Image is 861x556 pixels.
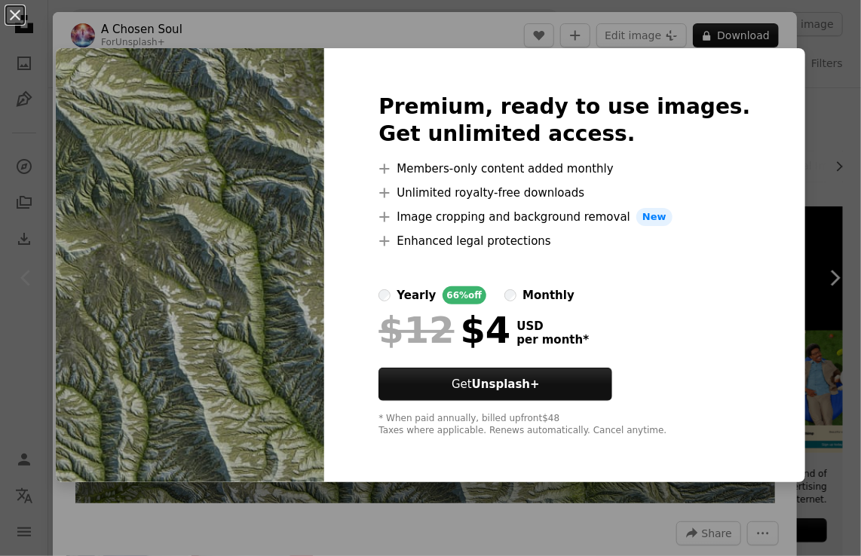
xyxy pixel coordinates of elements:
[378,93,750,148] h2: Premium, ready to use images. Get unlimited access.
[443,286,487,304] div: 66% off
[522,286,575,304] div: monthly
[378,160,750,178] li: Members-only content added monthly
[516,319,589,333] span: USD
[378,368,612,401] button: GetUnsplash+
[56,48,324,482] img: premium_photo-1713165735777-06efac27da37
[378,208,750,226] li: Image cropping and background removal
[636,208,673,226] span: New
[378,413,750,437] div: * When paid annually, billed upfront $48 Taxes where applicable. Renews automatically. Cancel any...
[378,232,750,250] li: Enhanced legal protections
[378,289,391,301] input: yearly66%off
[378,310,510,350] div: $4
[472,377,540,391] strong: Unsplash+
[378,184,750,202] li: Unlimited royalty-free downloads
[516,333,589,347] span: per month *
[397,286,436,304] div: yearly
[378,310,454,350] span: $12
[504,289,516,301] input: monthly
